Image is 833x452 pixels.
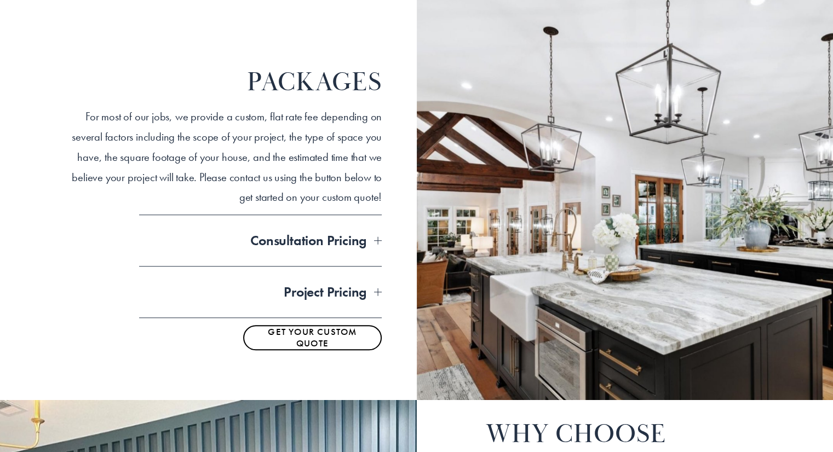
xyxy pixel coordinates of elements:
[243,325,382,350] a: GET YOUR CUSTOM QUOTE
[104,66,382,100] h2: PACKAGES
[139,283,375,301] span: Project Pricing
[139,231,375,250] span: Consultation Pricing
[139,266,382,317] button: Project Pricing
[70,107,382,207] p: For most of our jobs, we provide a custom, flat rate fee depending on several factors including t...
[139,215,382,266] button: Consultation Pricing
